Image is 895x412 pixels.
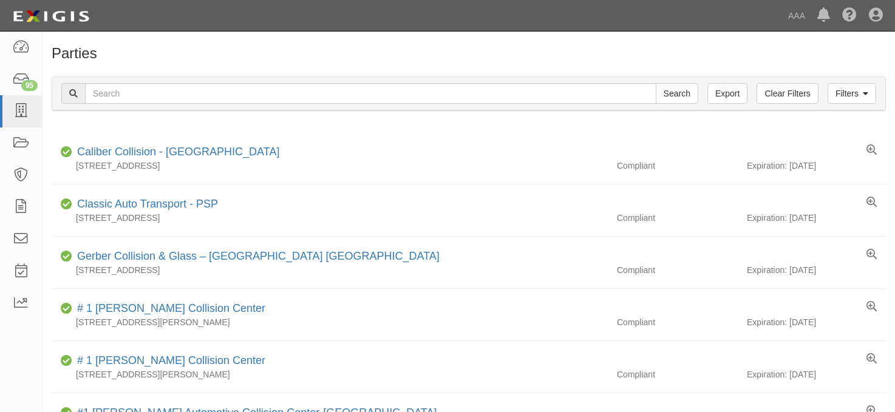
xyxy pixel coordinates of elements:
[85,83,656,104] input: Search
[608,368,747,380] div: Compliant
[61,305,72,313] i: Compliant
[866,197,877,209] a: View results summary
[782,4,811,28] a: AAA
[61,252,72,261] i: Compliant
[9,5,93,27] img: logo-5460c22ac91f19d4615b14bd174203de0afe785f0fc80cf4dbbc73dc1793850b.png
[866,249,877,261] a: View results summary
[72,144,279,160] div: Caliber Collision - Gainesville
[866,353,877,365] a: View results summary
[77,354,265,366] a: # 1 [PERSON_NAME] Collision Center
[842,8,857,23] i: Help Center - Complianz
[608,264,747,276] div: Compliant
[61,357,72,365] i: Compliant
[747,264,886,276] div: Expiration: [DATE]
[77,198,218,210] a: Classic Auto Transport - PSP
[72,353,265,369] div: # 1 Cochran Collision Center
[747,316,886,328] div: Expiration: [DATE]
[72,249,440,265] div: Gerber Collision & Glass – Houston Brighton
[52,46,886,61] h1: Parties
[747,212,886,224] div: Expiration: [DATE]
[21,80,38,91] div: 95
[656,83,698,104] input: Search
[61,148,72,157] i: Compliant
[608,160,747,172] div: Compliant
[52,212,608,224] div: [STREET_ADDRESS]
[866,144,877,157] a: View results summary
[77,146,279,158] a: Caliber Collision - [GEOGRAPHIC_DATA]
[72,301,265,317] div: # 1 Cochran Collision Center
[77,250,440,262] a: Gerber Collision & Glass – [GEOGRAPHIC_DATA] [GEOGRAPHIC_DATA]
[747,160,886,172] div: Expiration: [DATE]
[757,83,818,104] a: Clear Filters
[866,301,877,313] a: View results summary
[707,83,747,104] a: Export
[608,316,747,328] div: Compliant
[52,368,608,380] div: [STREET_ADDRESS][PERSON_NAME]
[52,264,608,276] div: [STREET_ADDRESS]
[828,83,876,104] a: Filters
[72,197,218,212] div: Classic Auto Transport - PSP
[608,212,747,224] div: Compliant
[747,368,886,380] div: Expiration: [DATE]
[61,200,72,209] i: Compliant
[52,316,608,328] div: [STREET_ADDRESS][PERSON_NAME]
[52,160,608,172] div: [STREET_ADDRESS]
[77,302,265,314] a: # 1 [PERSON_NAME] Collision Center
